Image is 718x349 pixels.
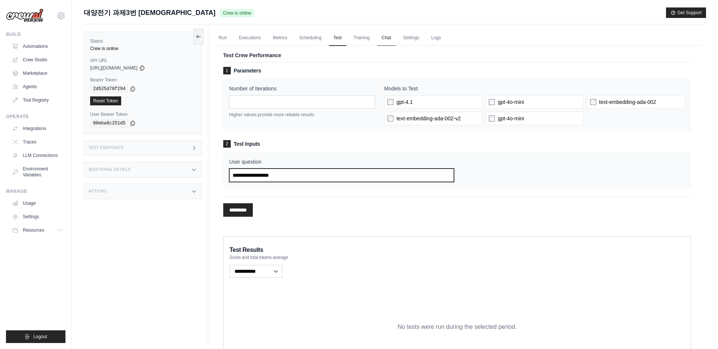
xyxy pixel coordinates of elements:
h3: Actions [89,189,107,194]
a: Agents [9,81,65,93]
label: Bearer Token [90,77,196,83]
a: Chat [377,30,396,46]
code: 2d525d78f294 [90,84,128,93]
a: Test [329,30,346,46]
div: Crew is online [90,46,196,52]
a: Run [214,30,231,46]
a: LLM Connections [9,149,65,161]
input: text-embedding-ada-002 [590,99,596,105]
a: Traces [9,136,65,148]
a: Scheduling [295,30,326,46]
a: Logs [427,30,445,46]
input: gpt-4o-mini [489,115,495,121]
label: User question [229,158,454,166]
a: Tool Registry [9,94,65,106]
a: Metrics [269,30,292,46]
span: text-embedding-ada-002-v2 [396,115,461,122]
p: Higher values provide more reliable results [229,112,375,118]
button: Logout [6,330,65,343]
h3: Test Endpoints [89,146,124,150]
span: Score and total tokens average [230,254,288,260]
span: gpt-4.1 [396,98,413,106]
h3: Parameters [223,67,691,74]
code: 00eba6c251d5 [90,119,128,128]
button: Get Support [666,7,706,18]
span: 2 [223,140,231,148]
p: No tests were run during the selected period. [398,322,516,331]
span: [URL][DOMAIN_NAME] [90,65,138,71]
h3: Test Inputs [223,140,691,148]
input: text-embedding-ada-002-v2 [387,115,393,121]
label: Status [90,38,196,44]
span: 대양전기 과제3번 [DEMOGRAPHIC_DATA] [84,7,215,18]
div: Operate [6,114,65,120]
label: Models to Test [384,85,685,92]
label: User Bearer Token [90,111,196,117]
input: gpt-4o-mini [489,99,495,105]
a: Training [349,30,374,46]
a: Settings [9,211,65,223]
span: gpt-4o-mini [498,98,524,106]
span: 1 [223,67,231,74]
div: Build [6,31,65,37]
label: API URL [90,58,196,64]
a: Reset Token [90,96,121,105]
div: Manage [6,188,65,194]
label: Number of Iterations [229,85,375,92]
p: Test Crew Performance [223,52,691,59]
h3: Additional Details [89,167,131,172]
button: Resources [9,224,65,236]
a: Marketplace [9,67,65,79]
img: Logo [6,9,43,23]
a: Integrations [9,123,65,135]
span: Resources [23,227,44,233]
a: Settings [399,30,424,46]
span: text-embedding-ada-002 [599,98,656,106]
span: gpt-4o-mini [498,115,524,122]
span: Logout [33,334,47,340]
input: gpt-4.1 [387,99,393,105]
a: Executions [234,30,266,46]
a: Automations [9,40,65,52]
a: Usage [9,197,65,209]
span: Test Results [230,245,263,254]
a: Environment Variables [9,163,65,181]
a: Crew Studio [9,54,65,66]
span: Crew is online [220,9,254,17]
